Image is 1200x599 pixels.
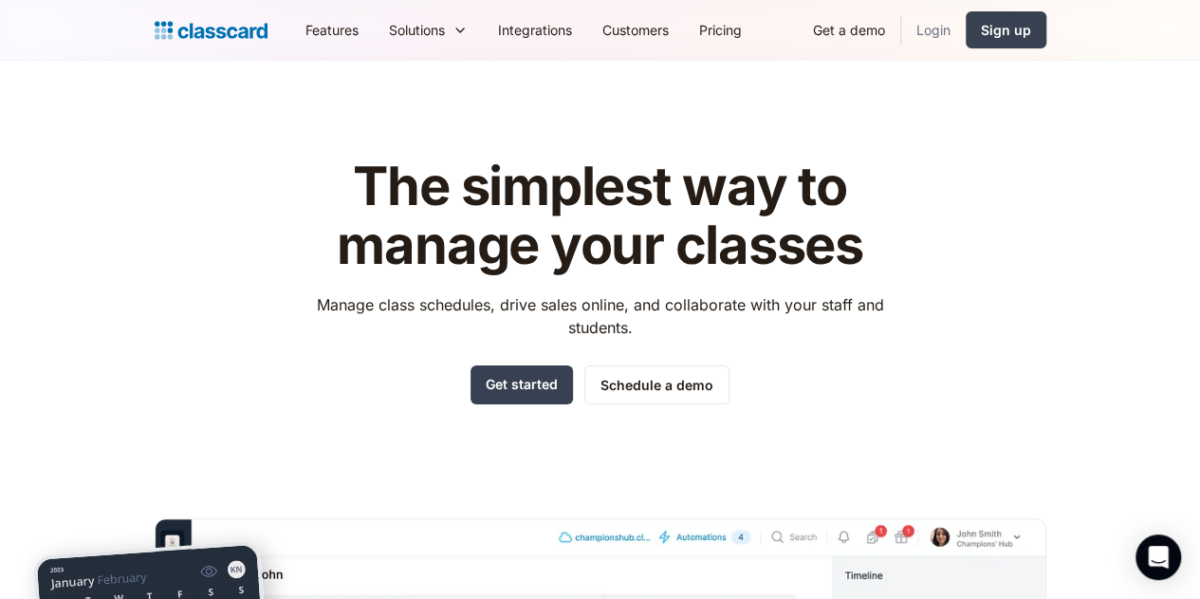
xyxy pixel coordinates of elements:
a: Get a demo [798,9,900,51]
a: Schedule a demo [584,365,729,404]
a: Features [290,9,374,51]
div: Open Intercom Messenger [1135,534,1181,580]
div: Solutions [374,9,483,51]
a: Pricing [684,9,757,51]
div: Sign up [981,20,1031,40]
a: Login [901,9,966,51]
h1: The simplest way to manage your classes [299,158,901,274]
a: home [155,17,268,44]
a: Integrations [483,9,587,51]
p: Manage class schedules, drive sales online, and collaborate with your staff and students. [299,293,901,339]
a: Customers [587,9,684,51]
div: Solutions [389,20,445,40]
a: Sign up [966,11,1046,48]
a: Get started [471,365,573,404]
